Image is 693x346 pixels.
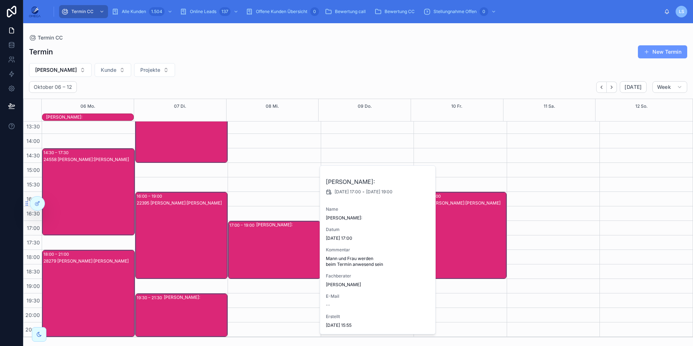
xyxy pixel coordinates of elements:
span: Bewertung CC [385,9,415,15]
span: 14:00 [25,138,42,144]
button: 09 Do. [358,99,372,114]
div: [PERSON_NAME]: [46,114,133,120]
span: Projekte [140,66,160,74]
span: E-Mail [326,293,430,299]
span: 14:30 [25,152,42,158]
button: 08 Mi. [266,99,279,114]
div: 16:00 – 19:0022395 [PERSON_NAME]:[PERSON_NAME] [136,192,228,279]
span: Erstellt [326,314,430,320]
span: 16:00 [25,196,42,202]
h1: Termin [29,47,53,57]
div: 17:00 – 19:00 [229,222,256,229]
a: Termin CC [59,5,108,18]
div: 18:00 – 21:00 [43,251,71,258]
span: Offene Kunden Übersicht [256,9,307,15]
span: 15:00 [25,167,42,173]
span: Termin CC [71,9,94,15]
span: 19:30 [25,297,42,304]
span: 19:00 [25,283,42,289]
a: Stellungnahme Offen0 [421,5,500,18]
span: [PERSON_NAME] [326,282,361,288]
div: 137 [219,7,231,16]
span: [PERSON_NAME] [35,66,77,74]
span: 15:30 [25,181,42,188]
a: Online Leads137 [178,5,242,18]
div: 14:30 – 17:30 [43,149,70,156]
a: Alle Kunden1.504 [109,5,176,18]
div: scrollable content [46,4,664,20]
button: Select Button [29,63,92,77]
div: [PERSON_NAME]: [256,222,320,228]
span: Online Leads [190,9,216,15]
button: Next [607,82,617,93]
span: Bewertung call [335,9,366,15]
button: 11 Sa. [544,99,555,114]
span: Datum [326,227,430,232]
span: 20:00 [24,312,42,318]
span: 18:30 [25,268,42,275]
span: 17:00 [25,225,42,231]
div: 0 [310,7,319,16]
span: [DATE] 17:00 [326,235,430,241]
button: 12 So. [635,99,648,114]
span: 20:30 [24,326,42,333]
button: 06 Mo. [80,99,95,114]
div: 18:00 – 21:0028279 [PERSON_NAME]:[PERSON_NAME] [42,250,134,337]
span: 17:30 [25,239,42,246]
span: Stellungnahme Offen [433,9,477,15]
button: Select Button [134,63,175,77]
span: Week [657,84,671,90]
div: 16:00 – 19:0022393 [PERSON_NAME]:[PERSON_NAME] [414,192,506,279]
div: 22395 [PERSON_NAME]:[PERSON_NAME] [137,200,227,206]
div: 16:00 – 19:00 [137,193,164,200]
span: [PERSON_NAME]: [326,215,430,221]
div: 28279 [PERSON_NAME]:[PERSON_NAME] [43,258,134,264]
span: LS [679,9,684,15]
div: [PERSON_NAME]: [164,294,227,300]
button: Select Button [95,63,131,77]
button: Back [596,82,607,93]
span: 16:30 [25,210,42,217]
div: 22393 [PERSON_NAME]:[PERSON_NAME] [415,200,506,206]
h2: Oktober 06 – 12 [34,83,72,91]
div: 24558 [PERSON_NAME]:[PERSON_NAME] [43,157,134,162]
span: Mann und Frau werden beim Termin anwesend sein [326,256,430,267]
div: Farshad Nourouzi Kunde: [46,114,133,120]
button: New Termin [638,45,687,58]
span: - [362,189,365,195]
div: 0 [480,7,488,16]
span: Termin CC [38,34,63,41]
span: [DATE] 15:55 [326,322,430,328]
button: 10 Fr. [451,99,462,114]
h2: [PERSON_NAME]: [326,177,430,186]
span: 18:00 [25,254,42,260]
button: Week [652,81,687,93]
div: 19:30 – 21:30[PERSON_NAME]: [136,294,228,337]
span: 13:30 [25,123,42,129]
a: Termin CC [29,34,63,41]
span: [DATE] [624,84,642,90]
div: 14:30 – 17:3024558 [PERSON_NAME]:[PERSON_NAME] [42,149,134,235]
span: Fachberater [326,273,430,279]
a: Bewertung CC [372,5,420,18]
a: Bewertung call [323,5,371,18]
span: Alle Kunden [122,9,146,15]
a: Offene Kunden Übersicht0 [244,5,321,18]
div: 19:30 – 21:30 [137,294,164,301]
div: 1.504 [149,7,165,16]
button: 07 Di. [174,99,186,114]
span: Kunde [101,66,116,74]
span: -- [326,302,330,308]
span: [DATE] 17:00 [335,189,361,195]
button: [DATE] [620,81,646,93]
span: [DATE] 19:00 [366,189,393,195]
span: Name [326,206,430,212]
